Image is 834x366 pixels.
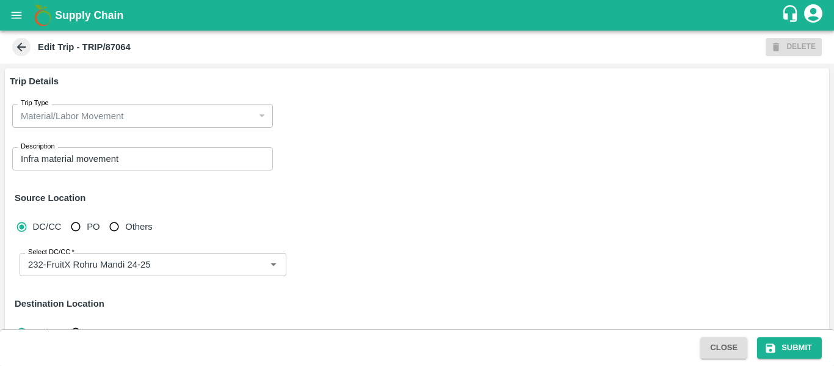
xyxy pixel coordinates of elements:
[21,98,49,108] label: Trip Type
[23,257,247,273] input: Select DC
[21,142,55,152] label: Description
[700,337,747,359] button: Close
[33,326,62,339] span: DC/CC
[21,109,123,123] p: Material/Labor Movement
[15,299,104,309] strong: Destination Location
[15,193,85,203] strong: Source Location
[125,220,153,233] span: Others
[33,220,62,233] span: DC/CC
[757,337,822,359] button: Submit
[55,9,123,21] b: Supply Chain
[781,4,802,26] div: customer-support
[87,326,100,339] span: PO
[38,42,131,52] b: Edit Trip - TRIP/87064
[31,3,55,27] img: logo
[87,220,100,233] span: PO
[28,247,74,257] label: Select DC/CC
[2,1,31,29] button: open drawer
[802,2,824,28] div: account of current user
[55,7,781,24] a: Supply Chain
[10,76,59,86] strong: Trip Details
[266,257,281,273] button: Open
[21,153,264,166] textarea: Infra material movement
